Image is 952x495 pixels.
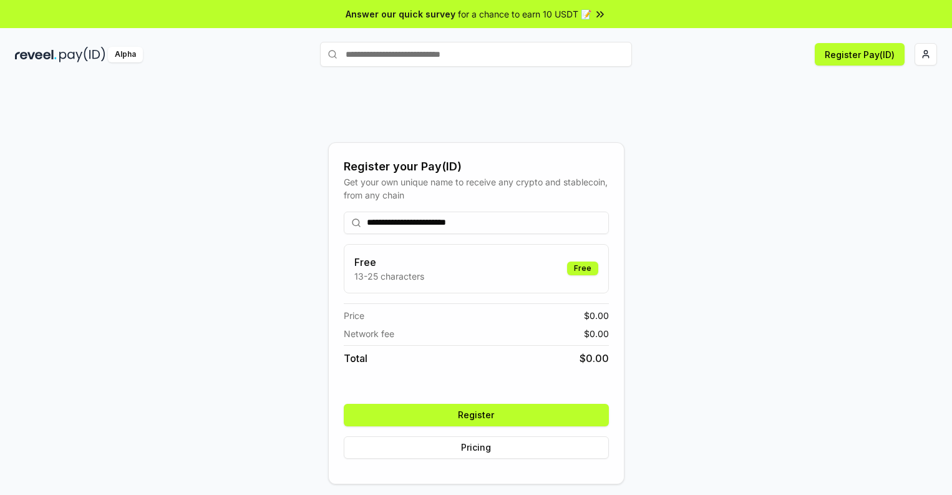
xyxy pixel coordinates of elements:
[59,47,105,62] img: pay_id
[815,43,905,66] button: Register Pay(ID)
[344,436,609,459] button: Pricing
[15,47,57,62] img: reveel_dark
[344,327,394,340] span: Network fee
[458,7,591,21] span: for a chance to earn 10 USDT 📝
[108,47,143,62] div: Alpha
[567,262,598,275] div: Free
[354,270,424,283] p: 13-25 characters
[344,351,367,366] span: Total
[344,404,609,426] button: Register
[344,158,609,175] div: Register your Pay(ID)
[584,327,609,340] span: $ 0.00
[354,255,424,270] h3: Free
[580,351,609,366] span: $ 0.00
[346,7,455,21] span: Answer our quick survey
[344,309,364,322] span: Price
[344,175,609,202] div: Get your own unique name to receive any crypto and stablecoin, from any chain
[584,309,609,322] span: $ 0.00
